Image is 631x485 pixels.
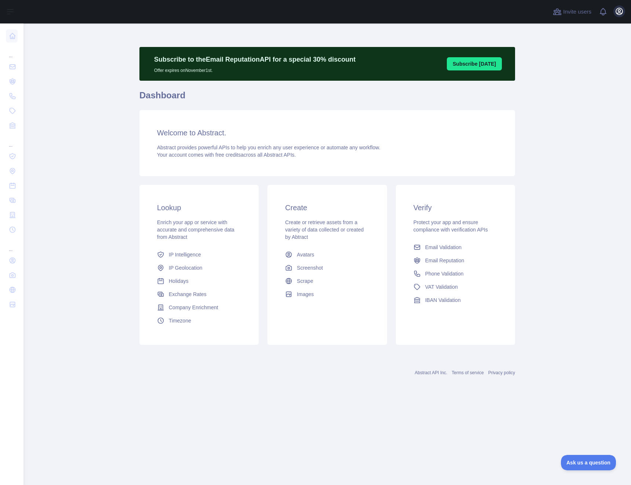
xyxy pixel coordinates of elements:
[154,261,244,274] a: IP Geolocation
[297,277,313,285] span: Scrape
[297,264,323,271] span: Screenshot
[154,301,244,314] a: Company Enrichment
[413,219,488,233] span: Protect your app and ensure compliance with verification APIs
[411,267,500,280] a: Phone Validation
[425,283,458,291] span: VAT Validation
[169,277,189,285] span: Holidays
[282,248,372,261] a: Avatars
[6,44,18,59] div: ...
[282,261,372,274] a: Screenshot
[282,274,372,288] a: Scrape
[169,251,201,258] span: IP Intelligence
[154,314,244,327] a: Timezone
[154,288,244,301] a: Exchange Rates
[169,304,218,311] span: Company Enrichment
[139,90,515,107] h1: Dashboard
[411,241,500,254] a: Email Validation
[169,264,203,271] span: IP Geolocation
[285,219,364,240] span: Create or retrieve assets from a variety of data collected or created by Abtract
[157,203,241,213] h3: Lookup
[447,57,502,70] button: Subscribe [DATE]
[425,296,461,304] span: IBAN Validation
[425,270,464,277] span: Phone Validation
[413,203,497,213] h3: Verify
[157,145,380,150] span: Abstract provides powerful APIs to help you enrich any user experience or automate any workflow.
[154,248,244,261] a: IP Intelligence
[169,291,207,298] span: Exchange Rates
[215,152,241,158] span: free credits
[411,254,500,267] a: Email Reputation
[415,370,448,375] a: Abstract API Inc.
[551,6,593,18] button: Invite users
[411,293,500,307] a: IBAN Validation
[561,455,616,470] iframe: Toggle Customer Support
[425,257,464,264] span: Email Reputation
[157,219,234,240] span: Enrich your app or service with accurate and comprehensive data from Abstract
[488,370,515,375] a: Privacy policy
[282,288,372,301] a: Images
[154,65,355,73] p: Offer expires on November 1st.
[6,238,18,252] div: ...
[154,54,355,65] p: Subscribe to the Email Reputation API for a special 30 % discount
[297,251,314,258] span: Avatars
[452,370,484,375] a: Terms of service
[157,128,497,138] h3: Welcome to Abstract.
[154,274,244,288] a: Holidays
[411,280,500,293] a: VAT Validation
[169,317,191,324] span: Timezone
[6,134,18,148] div: ...
[425,244,462,251] span: Email Validation
[157,152,296,158] span: Your account comes with across all Abstract APIs.
[297,291,314,298] span: Images
[285,203,369,213] h3: Create
[563,8,591,16] span: Invite users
